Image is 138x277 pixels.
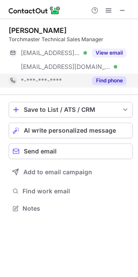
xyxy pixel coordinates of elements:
div: Torchmaster Technical Sales Manager [9,36,133,43]
button: Add to email campaign [9,164,133,180]
button: save-profile-one-click [9,102,133,117]
span: AI write personalized message [24,127,116,134]
button: AI write personalized message [9,123,133,138]
span: Add to email campaign [23,169,92,176]
div: Save to List / ATS / CRM [24,106,118,113]
span: Notes [22,205,129,212]
span: Send email [24,148,57,155]
img: ContactOut v5.3.10 [9,5,61,16]
button: Send email [9,143,133,159]
span: [EMAIL_ADDRESS][DOMAIN_NAME] [21,63,111,71]
span: [EMAIL_ADDRESS][DOMAIN_NAME] [21,49,80,57]
button: Reveal Button [92,76,126,85]
div: [PERSON_NAME] [9,26,67,35]
button: Notes [9,202,133,215]
span: Find work email [22,187,129,195]
button: Reveal Button [92,49,126,57]
button: Find work email [9,185,133,197]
